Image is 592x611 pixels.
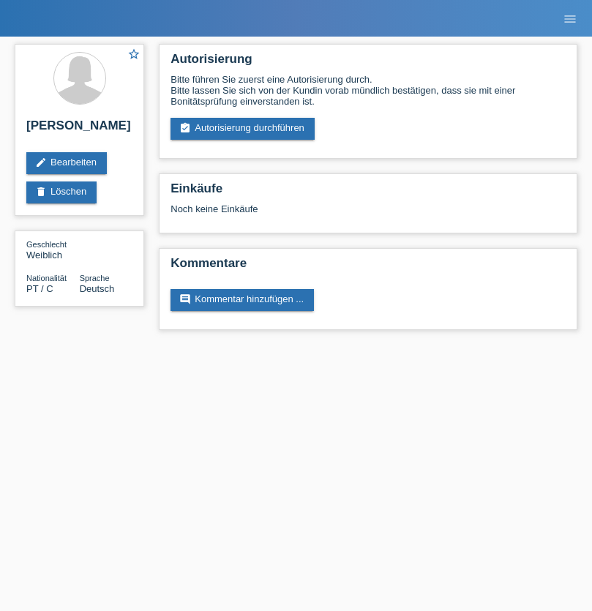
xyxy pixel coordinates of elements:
[35,157,47,168] i: edit
[171,74,566,107] div: Bitte führen Sie zuerst eine Autorisierung durch. Bitte lassen Sie sich von der Kundin vorab münd...
[26,240,67,249] span: Geschlecht
[26,152,107,174] a: editBearbeiten
[26,181,97,203] a: deleteLöschen
[80,283,115,294] span: Deutsch
[26,283,53,294] span: Portugal / C / 18.07.2013
[26,119,132,140] h2: [PERSON_NAME]
[171,203,566,225] div: Noch keine Einkäufe
[26,239,80,260] div: Weiblich
[171,52,566,74] h2: Autorisierung
[179,293,191,305] i: comment
[80,274,110,282] span: Sprache
[563,12,577,26] i: menu
[26,274,67,282] span: Nationalität
[179,122,191,134] i: assignment_turned_in
[127,48,140,61] i: star_border
[555,14,585,23] a: menu
[127,48,140,63] a: star_border
[35,186,47,198] i: delete
[171,289,314,311] a: commentKommentar hinzufügen ...
[171,256,566,278] h2: Kommentare
[171,181,566,203] h2: Einkäufe
[171,118,315,140] a: assignment_turned_inAutorisierung durchführen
